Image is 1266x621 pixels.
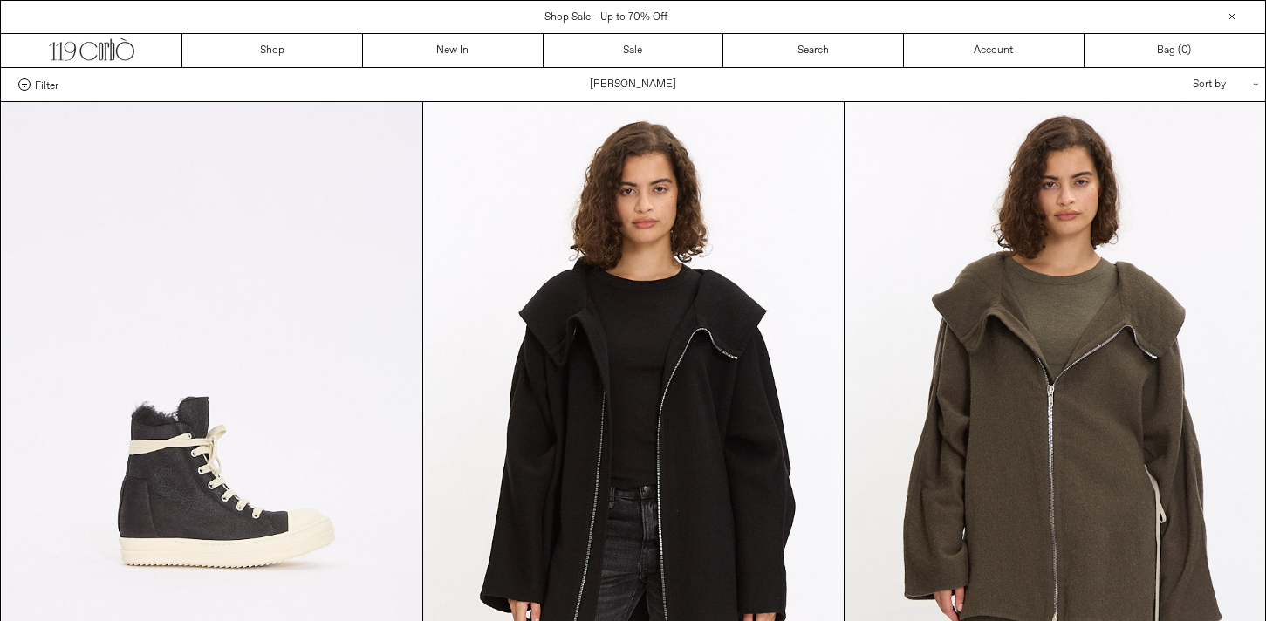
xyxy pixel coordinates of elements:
[35,78,58,91] span: Filter
[1085,34,1265,67] a: Bag ()
[544,34,724,67] a: Sale
[1181,43,1191,58] span: )
[723,34,904,67] a: Search
[544,10,667,24] a: Shop Sale - Up to 70% Off
[1181,44,1187,58] span: 0
[904,34,1085,67] a: Account
[182,34,363,67] a: Shop
[363,34,544,67] a: New In
[1091,68,1248,101] div: Sort by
